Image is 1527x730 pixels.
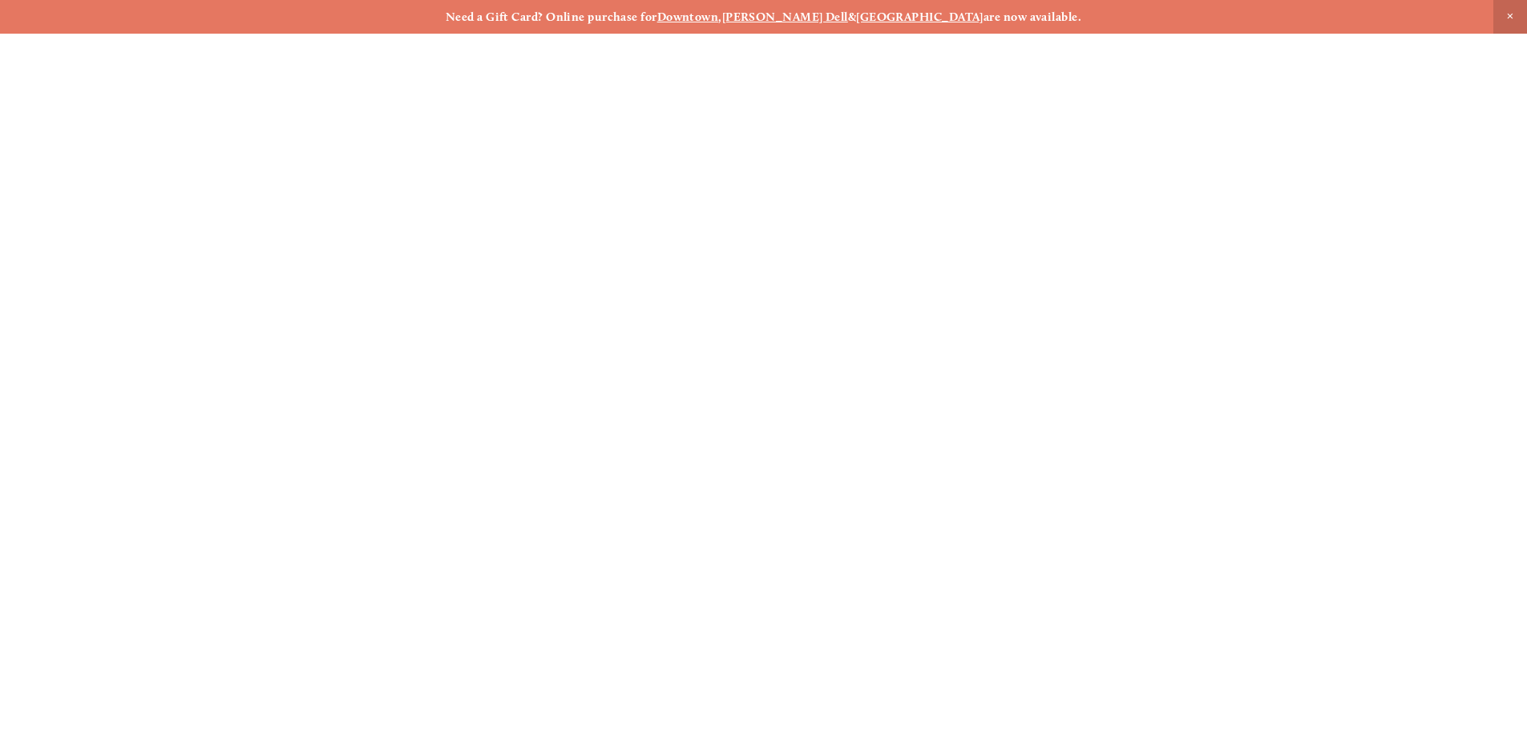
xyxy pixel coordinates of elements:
[856,10,984,24] a: [GEOGRAPHIC_DATA]
[718,10,721,24] strong: ,
[848,10,856,24] strong: &
[446,10,657,24] strong: Need a Gift Card? Online purchase for
[984,10,1081,24] strong: are now available.
[722,10,848,24] a: [PERSON_NAME] Dell
[657,10,719,24] a: Downtown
